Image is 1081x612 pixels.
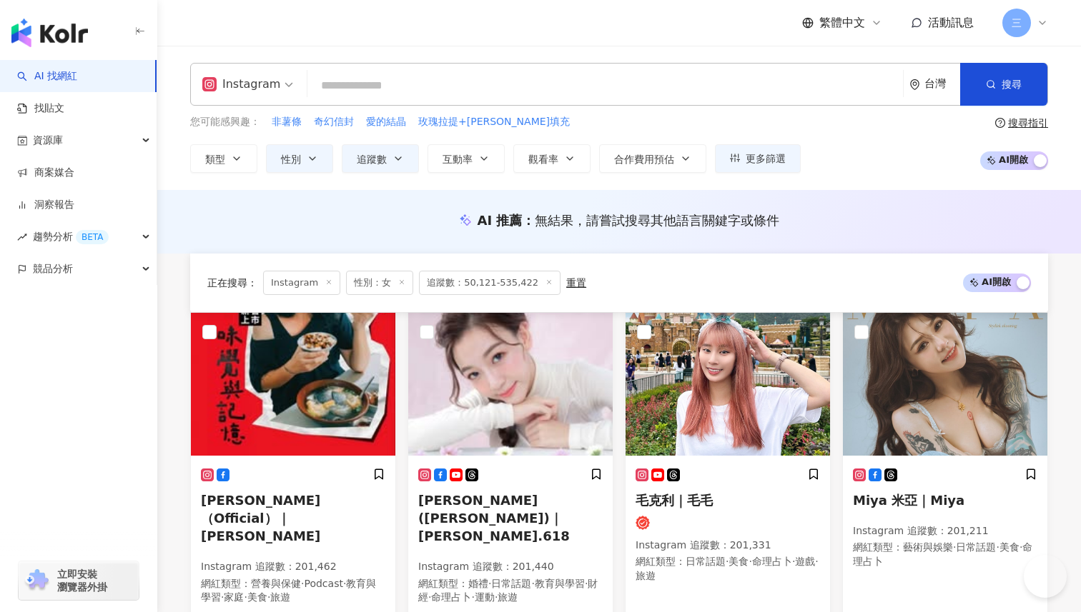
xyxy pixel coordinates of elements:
[498,591,518,603] span: 旅遊
[346,271,413,295] span: 性別：女
[636,570,656,581] span: 旅遊
[636,538,820,553] p: Instagram 追蹤數 ： 201,331
[909,79,920,90] span: environment
[1024,555,1067,598] iframe: Help Scout Beacon - Open
[953,541,956,553] span: ·
[304,578,342,589] span: Podcast
[33,221,109,253] span: 趨勢分析
[301,578,304,589] span: ·
[57,568,107,593] span: 立即安裝 瀏覽器外掛
[190,115,260,129] span: 您可能感興趣：
[314,115,354,129] span: 奇幻信封
[535,578,585,589] span: 教育與學習
[815,556,818,567] span: ·
[443,154,473,165] span: 互動率
[795,556,815,567] span: 遊戲
[729,556,749,567] span: 美食
[468,578,488,589] span: 婚禮
[201,493,320,543] span: [PERSON_NAME]（Official）｜[PERSON_NAME]
[418,115,570,129] span: 玫瑰拉提+[PERSON_NAME]填充
[23,569,51,592] img: chrome extension
[746,153,786,164] span: 更多篩選
[17,232,27,242] span: rise
[428,144,505,173] button: 互動率
[263,271,340,295] span: Instagram
[528,154,558,165] span: 觀看率
[17,198,74,212] a: 洞察報告
[495,591,498,603] span: ·
[418,577,603,605] p: 網紅類型 ：
[566,277,586,289] div: 重置
[535,213,779,228] span: 無結果，請嘗試搜尋其他語言關鍵字或條件
[191,313,395,456] img: KOL Avatar
[33,124,63,156] span: 資源庫
[995,118,1005,128] span: question-circle
[201,577,385,605] p: 網紅類型 ：
[431,591,471,603] span: 命理占卜
[11,19,88,47] img: logo
[365,114,407,130] button: 愛的結晶
[715,144,801,173] button: 更多篩選
[1020,541,1022,553] span: ·
[960,63,1047,106] button: 搜尋
[726,556,729,567] span: ·
[924,78,960,90] div: 台灣
[251,578,301,589] span: 營養與保健
[626,313,830,456] img: KOL Avatar
[491,578,531,589] span: 日常話題
[205,154,225,165] span: 類型
[843,313,1047,456] img: KOL Avatar
[33,253,73,285] span: 競品分析
[244,591,247,603] span: ·
[853,493,964,508] span: Miya 米亞｜Miya
[853,524,1037,538] p: Instagram 追蹤數 ： 201,211
[853,541,1032,567] span: 命理占卜
[996,541,999,553] span: ·
[271,114,302,130] button: 非薯條
[357,154,387,165] span: 追蹤數
[272,115,302,129] span: 非薯條
[956,541,996,553] span: 日常話題
[636,493,713,508] span: 毛克利｜毛毛
[343,578,346,589] span: ·
[903,541,953,553] span: 藝術與娛樂
[819,15,865,31] span: 繁體中文
[636,555,820,583] p: 網紅類型 ：
[418,560,603,574] p: Instagram 追蹤數 ： 201,440
[224,591,244,603] span: 家庭
[928,16,974,29] span: 活動訊息
[478,211,780,229] div: AI 推薦 ：
[270,591,290,603] span: 旅遊
[1008,117,1048,129] div: 搜尋指引
[1012,15,1022,31] span: 三
[17,166,74,180] a: 商案媒合
[585,578,588,589] span: ·
[686,556,726,567] span: 日常話題
[471,591,474,603] span: ·
[19,561,139,600] a: chrome extension立即安裝 瀏覽器外掛
[221,591,224,603] span: ·
[281,154,301,165] span: 性別
[342,144,419,173] button: 追蹤數
[749,556,751,567] span: ·
[267,591,270,603] span: ·
[418,114,571,130] button: 玫瑰拉提+[PERSON_NAME]填充
[76,230,109,244] div: BETA
[408,313,613,456] img: KOL Avatar
[247,591,267,603] span: 美食
[313,114,355,130] button: 奇幻信封
[853,541,1037,568] p: 網紅類型 ：
[792,556,795,567] span: ·
[599,144,706,173] button: 合作費用預估
[488,578,491,589] span: ·
[752,556,792,567] span: 命理占卜
[531,578,534,589] span: ·
[999,541,1020,553] span: 美食
[17,101,64,116] a: 找貼文
[201,560,385,574] p: Instagram 追蹤數 ： 201,462
[428,591,431,603] span: ·
[207,277,257,289] span: 正在搜尋 ：
[614,154,674,165] span: 合作費用預估
[475,591,495,603] span: 運動
[266,144,333,173] button: 性別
